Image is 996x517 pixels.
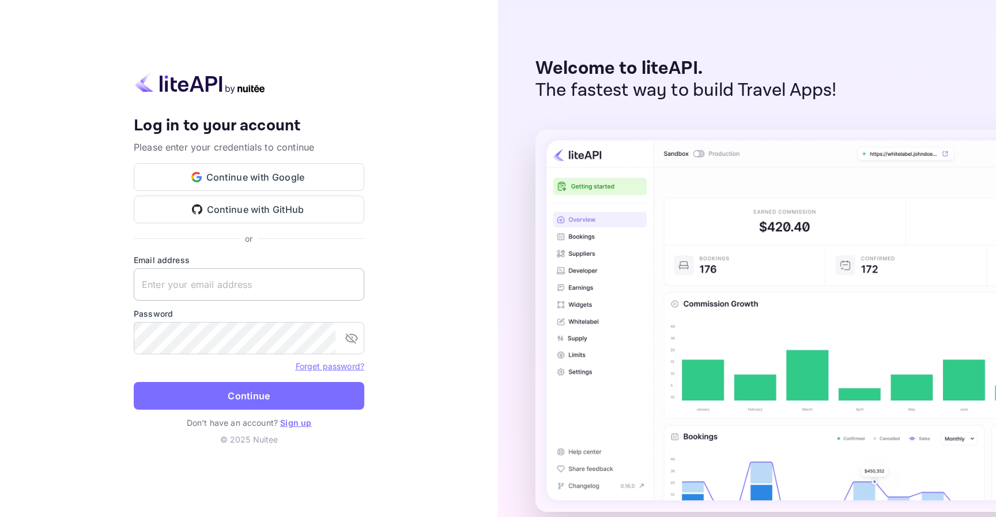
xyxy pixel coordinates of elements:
[535,80,837,102] p: The fastest way to build Travel Apps!
[134,254,364,266] label: Email address
[134,140,364,154] p: Please enter your credentials to continue
[134,268,364,301] input: Enter your email address
[280,418,311,428] a: Sign up
[245,233,252,245] p: or
[134,308,364,320] label: Password
[535,58,837,80] p: Welcome to liteAPI.
[134,72,266,94] img: liteapi
[134,382,364,410] button: Continue
[296,360,364,372] a: Forget password?
[340,327,363,350] button: toggle password visibility
[134,196,364,223] button: Continue with GitHub
[134,433,364,445] p: © 2025 Nuitee
[296,361,364,371] a: Forget password?
[134,163,364,191] button: Continue with Google
[134,417,364,429] p: Don't have an account?
[134,116,364,136] h4: Log in to your account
